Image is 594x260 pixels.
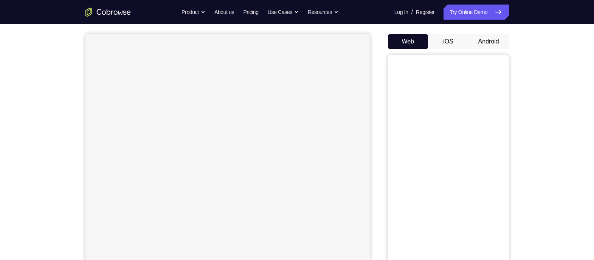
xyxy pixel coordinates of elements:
span: / [411,8,413,17]
button: Web [388,34,428,49]
a: About us [214,5,234,20]
button: Resources [308,5,338,20]
a: Try Online Demo [444,5,509,20]
a: Pricing [243,5,258,20]
button: iOS [428,34,468,49]
button: Android [468,34,509,49]
button: Use Cases [268,5,299,20]
button: Product [181,5,205,20]
a: Register [416,5,434,20]
a: Log In [394,5,408,20]
a: Go to the home page [85,8,131,17]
